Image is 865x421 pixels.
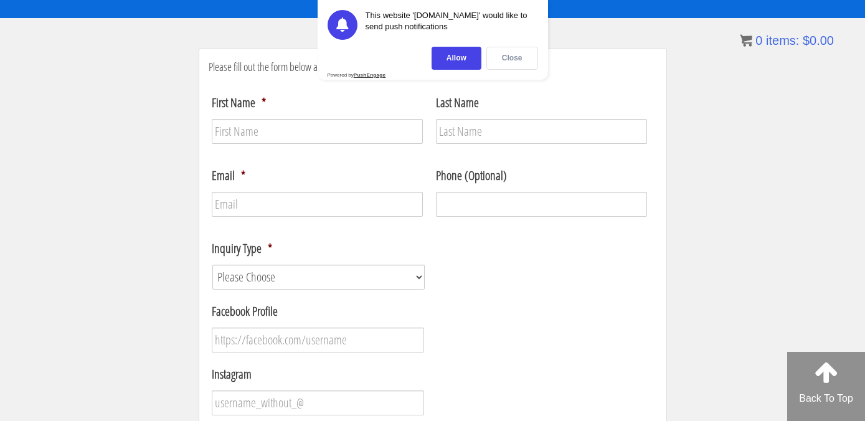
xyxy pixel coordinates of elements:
[436,95,479,111] label: Last Name
[212,95,266,111] label: First Name
[486,47,538,70] div: Close
[755,34,762,47] span: 0
[212,328,425,352] input: https://facebook.com/username
[766,34,799,47] span: items:
[354,72,385,78] strong: PushEngage
[787,391,865,406] p: Back To Top
[212,303,278,319] label: Facebook Profile
[212,168,245,184] label: Email
[803,34,810,47] span: $
[209,61,657,73] h4: Please fill out the form below and we will get back to you as soon as possible.
[212,240,272,257] label: Inquiry Type
[212,366,252,382] label: Instagram
[212,119,423,144] input: First Name
[212,192,423,217] input: Email
[328,72,386,78] div: Powered by
[740,34,752,47] img: icon11.png
[436,168,507,184] label: Phone (Optional)
[432,47,481,70] div: Allow
[740,34,834,47] a: 0 items: $0.00
[436,119,647,144] input: Last Name
[366,10,538,40] div: This website '[DOMAIN_NAME]' would like to send push notifications
[803,34,834,47] bdi: 0.00
[212,390,425,415] input: username_without_@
